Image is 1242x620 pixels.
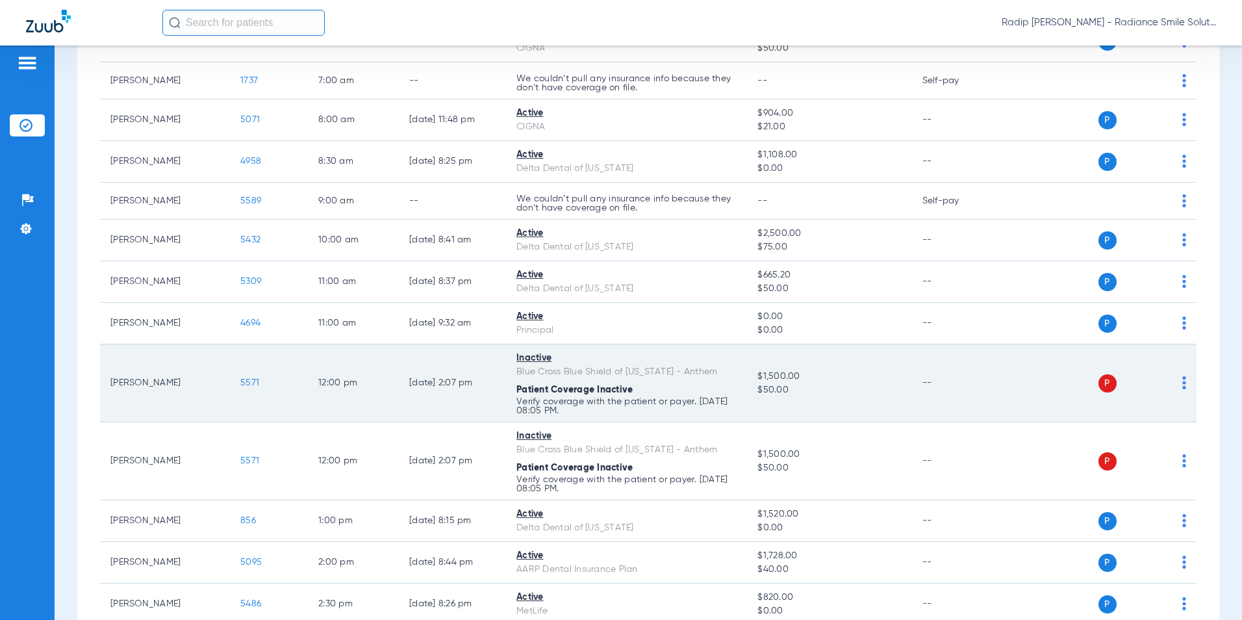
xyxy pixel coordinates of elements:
[162,10,325,36] input: Search for patients
[1182,376,1186,389] img: group-dot-blue.svg
[516,74,737,92] p: We couldn’t pull any insurance info because they don’t have coverage on file.
[308,500,399,542] td: 1:00 PM
[912,141,1000,183] td: --
[399,542,506,584] td: [DATE] 8:44 PM
[308,261,399,303] td: 11:00 AM
[516,549,737,563] div: Active
[757,76,767,85] span: --
[240,378,259,387] span: 5571
[100,99,230,141] td: [PERSON_NAME]
[399,183,506,220] td: --
[516,443,737,457] div: Blue Cross Blue Shield of [US_STATE] - Anthem
[399,500,506,542] td: [DATE] 8:15 PM
[1182,155,1186,168] img: group-dot-blue.svg
[399,62,506,99] td: --
[1153,233,1166,246] img: x.svg
[100,62,230,99] td: [PERSON_NAME]
[399,261,506,303] td: [DATE] 8:37 PM
[399,344,506,422] td: [DATE] 2:07 PM
[100,141,230,183] td: [PERSON_NAME]
[399,141,506,183] td: [DATE] 8:25 PM
[912,220,1000,261] td: --
[1153,454,1166,467] img: x.svg
[516,521,737,535] div: Delta Dental of [US_STATE]
[100,344,230,422] td: [PERSON_NAME]
[100,261,230,303] td: [PERSON_NAME]
[1177,558,1242,620] iframe: Chat Widget
[1182,556,1186,569] img: group-dot-blue.svg
[1098,315,1117,333] span: P
[308,542,399,584] td: 2:00 PM
[240,235,260,244] span: 5432
[1153,376,1166,389] img: x.svg
[912,344,1000,422] td: --
[240,277,261,286] span: 5309
[17,55,38,71] img: hamburger-icon
[757,196,767,205] span: --
[516,324,737,337] div: Principal
[912,183,1000,220] td: Self-pay
[757,148,901,162] span: $1,108.00
[757,383,901,397] span: $50.00
[912,261,1000,303] td: --
[240,599,261,608] span: 5486
[516,365,737,379] div: Blue Cross Blue Shield of [US_STATE] - Anthem
[516,107,737,120] div: Active
[516,508,737,521] div: Active
[1182,454,1186,467] img: group-dot-blue.svg
[1153,74,1166,87] img: x.svg
[1182,194,1186,207] img: group-dot-blue.svg
[1098,231,1117,250] span: P
[240,196,261,205] span: 5589
[757,324,901,337] span: $0.00
[1182,316,1186,329] img: group-dot-blue.svg
[516,563,737,576] div: AARP Dental Insurance Plan
[1098,153,1117,171] span: P
[100,183,230,220] td: [PERSON_NAME]
[1098,111,1117,129] span: P
[516,42,737,55] div: CIGNA
[240,157,261,166] span: 4958
[516,397,737,415] p: Verify coverage with the patient or payer. [DATE] 08:05 PM.
[757,521,901,535] span: $0.00
[1098,273,1117,291] span: P
[912,99,1000,141] td: --
[516,430,737,443] div: Inactive
[1098,512,1117,530] span: P
[516,194,737,213] p: We couldn’t pull any insurance info because they don’t have coverage on file.
[757,591,901,604] span: $820.00
[912,303,1000,344] td: --
[240,115,260,124] span: 5071
[757,563,901,576] span: $40.00
[757,120,901,134] span: $21.00
[757,461,901,475] span: $50.00
[757,268,901,282] span: $665.20
[757,448,901,461] span: $1,500.00
[240,558,262,567] span: 5095
[757,107,901,120] span: $904.00
[1153,556,1166,569] img: x.svg
[1098,452,1117,471] span: P
[757,370,901,383] span: $1,500.00
[757,162,901,175] span: $0.00
[399,220,506,261] td: [DATE] 8:41 AM
[1182,113,1186,126] img: group-dot-blue.svg
[516,475,737,493] p: Verify coverage with the patient or payer. [DATE] 08:05 PM.
[516,227,737,240] div: Active
[516,162,737,175] div: Delta Dental of [US_STATE]
[100,500,230,542] td: [PERSON_NAME]
[1153,597,1166,610] img: x.svg
[240,456,259,465] span: 5571
[516,352,737,365] div: Inactive
[757,42,901,55] span: $50.00
[1002,16,1216,29] span: Radip [PERSON_NAME] - Radiance Smile Solutions
[1153,194,1166,207] img: x.svg
[308,303,399,344] td: 11:00 AM
[1153,113,1166,126] img: x.svg
[757,282,901,296] span: $50.00
[1153,514,1166,527] img: x.svg
[757,240,901,254] span: $75.00
[399,303,506,344] td: [DATE] 9:32 AM
[516,591,737,604] div: Active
